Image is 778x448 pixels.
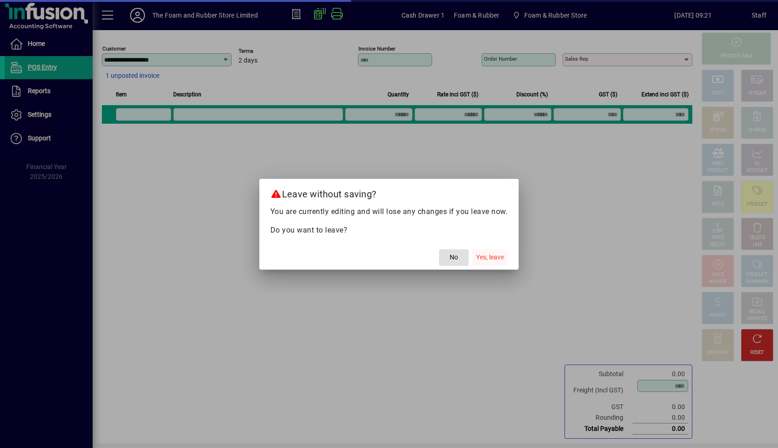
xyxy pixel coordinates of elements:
button: Yes, leave [472,249,508,266]
h2: Leave without saving? [259,179,519,206]
p: Do you want to leave? [270,225,508,236]
span: No [450,252,458,262]
button: No [439,249,469,266]
span: Yes, leave [476,252,504,262]
p: You are currently editing and will lose any changes if you leave now. [270,206,508,217]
